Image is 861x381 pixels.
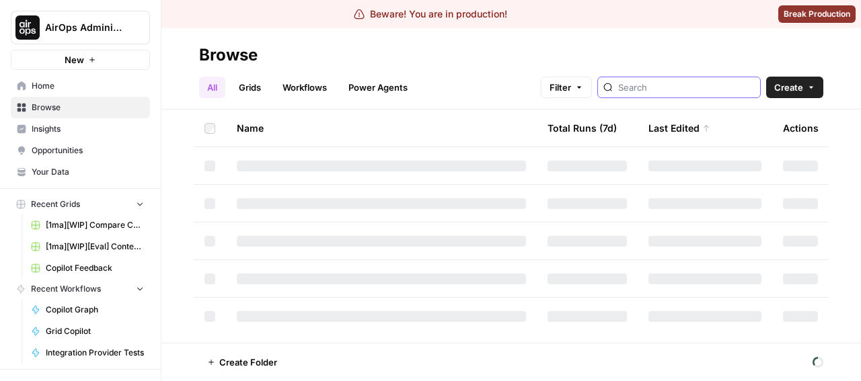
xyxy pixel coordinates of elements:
[199,77,225,98] a: All
[31,283,101,295] span: Recent Workflows
[25,257,150,279] a: Copilot Feedback
[46,219,144,231] span: [1ma][WIP] Compare Convert Content Format
[778,5,856,23] button: Break Production
[11,118,150,140] a: Insights
[784,8,850,20] span: Break Production
[32,80,144,92] span: Home
[46,304,144,316] span: Copilot Graph
[15,15,40,40] img: AirOps Administrative Logo
[46,347,144,359] span: Integration Provider Tests
[340,77,416,98] a: Power Agents
[766,77,823,98] button: Create
[25,342,150,364] a: Integration Provider Tests
[11,279,150,299] button: Recent Workflows
[32,123,144,135] span: Insights
[31,198,80,210] span: Recent Grids
[11,75,150,97] a: Home
[11,97,150,118] a: Browse
[25,236,150,257] a: [1ma][WIP][Eval] Content Compare Grid
[32,101,144,114] span: Browse
[219,355,277,369] span: Create Folder
[541,77,592,98] button: Filter
[11,11,150,44] button: Workspace: AirOps Administrative
[199,44,258,66] div: Browse
[32,144,144,157] span: Opportunities
[11,161,150,183] a: Your Data
[65,53,84,67] span: New
[783,110,819,146] div: Actions
[46,262,144,274] span: Copilot Feedback
[11,50,150,70] button: New
[45,21,126,34] span: AirOps Administrative
[25,214,150,236] a: [1ma][WIP] Compare Convert Content Format
[550,81,571,94] span: Filter
[274,77,335,98] a: Workflows
[25,321,150,342] a: Grid Copilot
[774,81,803,94] span: Create
[11,194,150,214] button: Recent Grids
[46,241,144,253] span: [1ma][WIP][Eval] Content Compare Grid
[46,325,144,337] span: Grid Copilot
[618,81,755,94] input: Search
[11,140,150,161] a: Opportunities
[648,110,710,146] div: Last Edited
[231,77,269,98] a: Grids
[237,110,526,146] div: Name
[199,351,285,373] button: Create Folder
[25,299,150,321] a: Copilot Graph
[32,166,144,178] span: Your Data
[548,110,617,146] div: Total Runs (7d)
[354,7,507,21] div: Beware! You are in production!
